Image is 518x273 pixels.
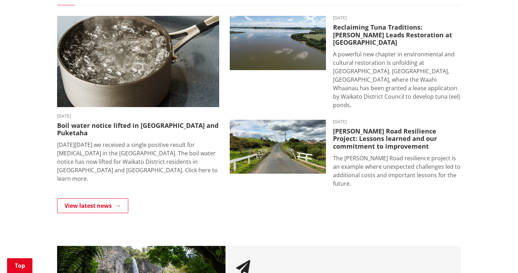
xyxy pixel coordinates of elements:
a: [DATE] [PERSON_NAME] Road Resilience Project: Lessons learned and our commitment to improvement T... [230,120,461,188]
img: PR-21222 Huia Road Relience Munro Road Bridge [230,120,326,174]
a: boil water notice gordonton puketaha [DATE] Boil water notice lifted in [GEOGRAPHIC_DATA] and Puk... [57,16,219,183]
h3: Boil water notice lifted in [GEOGRAPHIC_DATA] and Puketaha [57,122,219,137]
p: The [PERSON_NAME] Road resilience project is an example where unexpected challenges led to additi... [333,154,461,188]
img: Waahi Lake [230,16,326,70]
iframe: Messenger Launcher [486,243,511,269]
time: [DATE] [333,120,461,124]
time: [DATE] [57,114,219,118]
p: [DATE][DATE] we received a single positive result for [MEDICAL_DATA] in the [GEOGRAPHIC_DATA]. Th... [57,141,219,183]
h3: [PERSON_NAME] Road Resilience Project: Lessons learned and our commitment to improvement [333,128,461,150]
p: A powerful new chapter in environmental and cultural restoration is unfolding at [GEOGRAPHIC_DATA... [333,50,461,109]
a: Top [7,258,32,273]
h3: Reclaiming Tuna Traditions: [PERSON_NAME] Leads Restoration at [GEOGRAPHIC_DATA] [333,24,461,46]
img: boil water notice [57,16,219,107]
a: [DATE] Reclaiming Tuna Traditions: [PERSON_NAME] Leads Restoration at [GEOGRAPHIC_DATA] A powerfu... [230,16,461,109]
time: [DATE] [333,16,461,20]
a: View latest news [57,198,128,213]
